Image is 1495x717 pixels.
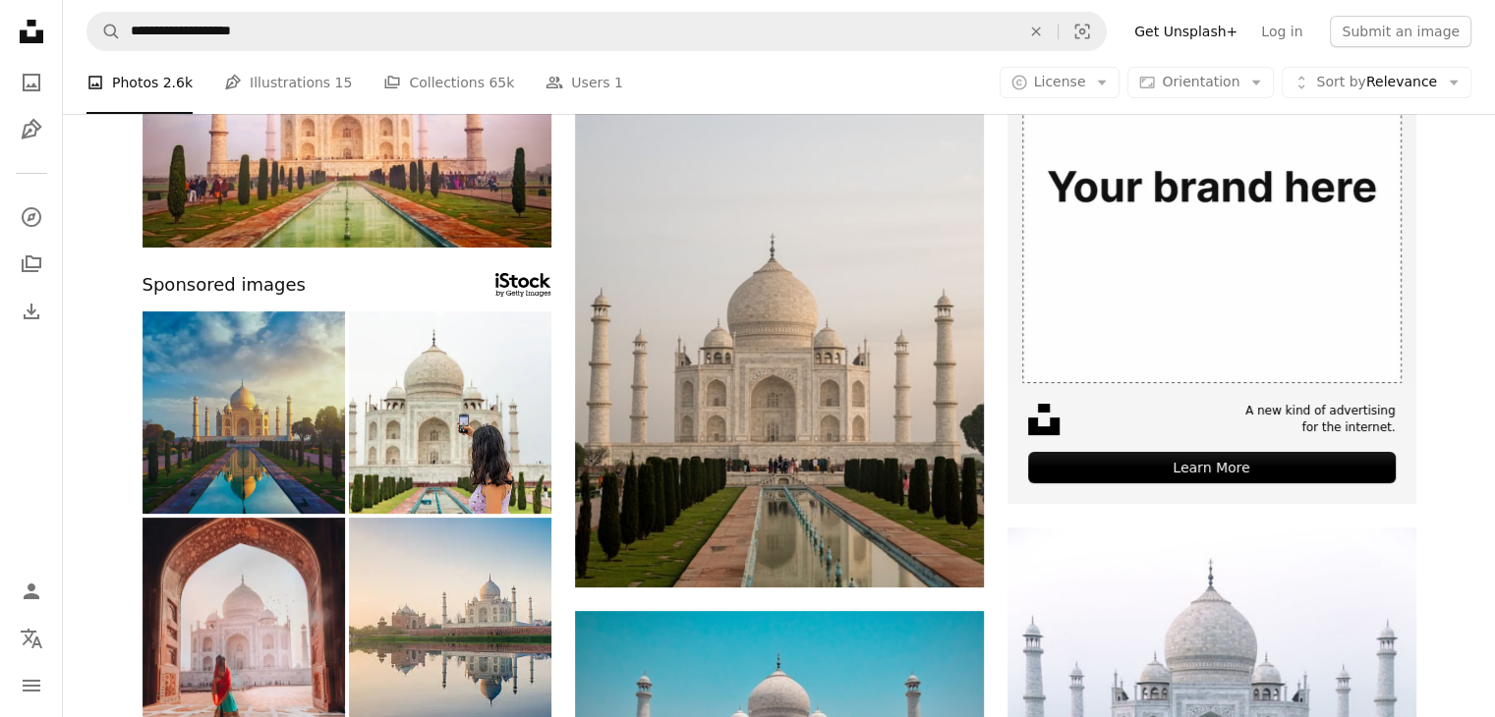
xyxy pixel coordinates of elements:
a: Log in / Sign up [12,572,51,611]
a: Get Unsplash+ [1122,16,1249,47]
a: Taj Mahal. Indian Symbol and famous tourist destination - India travel background. Agra, India [143,101,551,119]
a: Illustrations [12,110,51,149]
a: Illustrations 15 [224,51,352,114]
span: 65k [489,72,514,93]
button: Submit an image [1330,16,1471,47]
img: Taj Mahal in Agra, India at sunrise [143,311,345,514]
a: a large white building with a fountain in front of it [575,271,984,289]
button: Orientation [1127,67,1274,98]
button: Sort byRelevance [1282,67,1471,98]
span: Sort by [1316,74,1365,89]
button: License [1000,67,1121,98]
span: Relevance [1316,73,1437,92]
a: Users 1 [546,51,623,114]
a: Collections [12,245,51,284]
a: Log in [1249,16,1314,47]
span: License [1034,74,1086,89]
span: Orientation [1162,74,1239,89]
button: Search Unsplash [87,13,121,50]
button: Menu [12,666,51,705]
img: file-1631678316303-ed18b8b5cb9cimage [1028,404,1060,435]
button: Language [12,619,51,658]
button: Clear [1014,13,1058,50]
span: A new kind of advertising for the internet. [1245,403,1396,436]
img: Young woman taking a selfie at the Taj Mahal in Agra, India [349,311,551,514]
span: Sponsored images [143,271,306,300]
form: Find visuals sitewide [86,12,1107,51]
a: Download History [12,292,51,331]
span: 15 [335,72,353,93]
a: Home — Unsplash [12,12,51,55]
span: 1 [614,72,623,93]
div: Learn More [1028,452,1396,483]
button: Visual search [1059,13,1106,50]
a: Explore [12,197,51,237]
a: Photos [12,63,51,102]
a: Collections 65k [383,51,514,114]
